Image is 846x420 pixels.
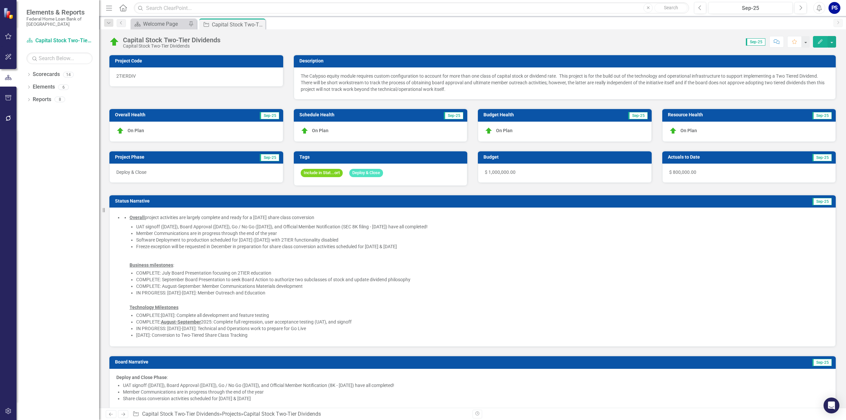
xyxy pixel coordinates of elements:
p: : [116,374,829,381]
img: On Plan [669,127,677,135]
li: COMPLETE: August-September: Member Communications Materials development [136,283,829,289]
h3: Project Code [115,58,280,63]
p: The Calypso equity module requires custom configuration to account for more than one class of cap... [301,73,829,93]
a: Elements [33,83,55,91]
span: Deploy & Close [116,170,146,175]
div: Capital Stock Two-Tier Dividends [123,36,220,44]
strong: Overall [130,215,145,220]
span: Sep-25 [628,112,648,119]
strong: Business milestones [130,262,173,268]
li: Software Deployment to production scheduled for [DATE] ([DATE]) with 2TIER functionality disabled [136,237,829,243]
input: Search ClearPoint... [134,2,689,14]
button: Sep-25 [708,2,793,14]
h3: Description [299,58,833,63]
span: On Plan [496,128,513,133]
span: $ 800,000.00 [669,170,696,175]
h3: Actuals to Date [668,155,769,160]
img: On Plan [485,127,493,135]
li: Member Communications are in progress through the end of the year [136,230,829,237]
li: 2025: Complete full regression, user acceptance testing (UAT), and signoff [136,319,829,325]
h3: Resource Health [668,112,772,117]
span: Sep-25 [812,359,832,366]
span: Sep-25 [444,112,463,119]
img: ClearPoint Strategy [3,7,15,19]
span: Elements & Reports [26,8,93,16]
span: Sep-25 [260,112,279,119]
div: Open Intercom Messenger [824,398,839,413]
li: COMPLETE: July Board Presentation focusing on 2TIER education [136,270,829,276]
li: COMPLETE: September Board Presentation to seek Board Action to authorize two subclasses of stock ... [136,276,829,283]
span: Sep-25 [260,154,279,161]
h3: Budget [483,155,648,160]
a: Welcome Page [132,20,187,28]
span: On Plan [128,128,144,133]
span: On Plan [680,128,697,133]
li: UAT signoff ([DATE]), Board Approval ([DATE]), Go / No Go ([DATE]), and Official Member Notificat... [136,223,829,230]
strong: Deploy and Close Phase [116,375,167,380]
img: On Plan [109,37,120,47]
a: Projects [222,411,241,417]
div: » » [133,410,468,418]
span: Sep-25 [746,38,765,46]
span: 2TIERDIV [116,73,136,79]
div: 6 [58,84,69,90]
input: Search Below... [26,53,93,64]
span: Sep-25 [812,112,832,119]
a: Capital Stock Two-Tier Dividends [26,37,93,45]
li: IN PROGRESS: [DATE]-[DATE]: Technical and Operations work to prepare for Go Live [136,325,829,332]
span: Sep-25 [812,154,832,161]
p: : [130,260,829,268]
h3: Project Phase [115,155,213,160]
button: PS [828,2,840,14]
li: IN PROGRESS: [DATE]-[DATE]: Member Outreach and Education [136,289,829,296]
p: project activities are largely complete and ready for a [DATE] share class conversion [130,214,829,222]
h3: Tags [299,155,464,160]
span: COMPLETE: [136,319,161,325]
li: Share class conversion activities scheduled for [DATE] & [DATE] [123,395,829,402]
h3: Budget Health [483,112,583,117]
li: UAT signoff ([DATE]), Board Approval ([DATE]), Go / No Go ([DATE]), and Official Member Notificat... [123,382,829,389]
div: Sep-25 [711,4,790,12]
div: Capital Stock Two-Tier Dividends [123,44,220,49]
div: Welcome Page [143,20,187,28]
li: Freeze exception will be requested in December in preparation for share class conversion activiti... [136,243,829,250]
span: On Plan [312,128,328,133]
u: August-September [161,319,201,325]
h3: Schedule Health [299,112,404,117]
li: [DATE]: Conversion to Two-Tiered Share Class Tracking [136,332,829,338]
span: COMPLETE: [136,313,161,318]
div: Capital Stock Two-Tier Dividends [244,411,321,417]
strong: Technology Milestones [130,305,178,310]
span: Sep-25 [812,198,832,205]
span: Deploy & Close [349,169,383,177]
a: Capital Stock Two-Tier Dividends [142,411,219,417]
li: [DATE]: Complete all development and feature testing [136,312,829,319]
li: Member Communications are in progress through the end of the year [123,389,829,395]
div: Capital Stock Two-Tier Dividends [212,20,264,29]
h3: Status Narrative [115,199,569,204]
img: On Plan [116,127,124,135]
span: Search [664,5,678,10]
img: On Plan [301,127,309,135]
small: Federal Home Loan Bank of [GEOGRAPHIC_DATA] [26,16,93,27]
a: Reports [33,96,51,103]
div: 8 [55,97,65,102]
a: Scorecards [33,71,60,78]
span: Include in Stat...ort [301,169,343,177]
h3: Board Narrative [115,360,562,364]
span: $ 1,000,000.00 [485,170,516,175]
button: Search [654,3,687,13]
div: 14 [63,72,74,77]
h3: Overall Health [115,112,214,117]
